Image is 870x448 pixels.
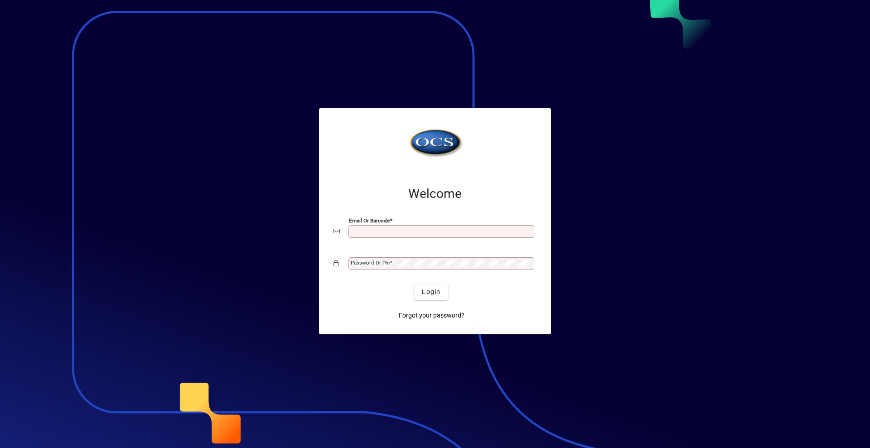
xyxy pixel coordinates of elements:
a: Forgot your password? [395,307,468,323]
mat-label: Email or Barcode [349,217,390,224]
h2: Welcome [333,186,536,202]
button: Login [415,284,448,300]
span: Forgot your password? [399,311,464,320]
mat-label: Password or Pin [351,260,390,266]
span: Login [422,287,440,297]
